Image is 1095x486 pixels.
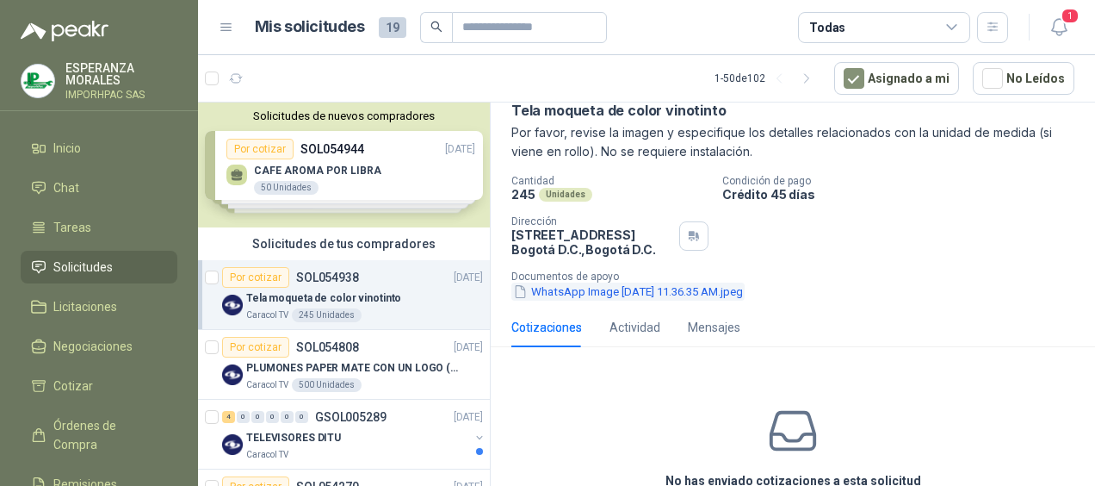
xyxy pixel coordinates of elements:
p: Caracol TV [246,308,288,322]
p: Crédito 45 días [722,187,1088,202]
a: Licitaciones [21,290,177,323]
span: Cotizar [53,377,93,396]
div: Mensajes [688,318,740,337]
span: Órdenes de Compra [53,416,161,454]
p: [DATE] [454,270,483,286]
p: Caracol TV [246,378,288,392]
img: Company Logo [22,65,54,97]
p: Condición de pago [722,175,1088,187]
p: [DATE] [454,409,483,426]
span: Licitaciones [53,297,117,316]
div: 0 [266,411,279,423]
button: Asignado a mi [834,62,959,95]
img: Company Logo [222,364,243,385]
span: 19 [379,17,406,38]
p: TELEVISORES DITU [246,430,341,446]
span: Solicitudes [53,258,113,277]
div: 1 - 50 de 102 [715,65,820,92]
p: [DATE] [454,340,483,356]
img: Logo peakr [21,21,108,41]
div: Por cotizar [222,267,289,288]
div: Actividad [609,318,660,337]
span: Tareas [53,218,91,237]
p: Tela moqueta de color vinotinto [246,290,401,307]
div: 0 [295,411,308,423]
span: Inicio [53,139,81,158]
p: IMPORHPAC SAS [65,90,177,100]
a: Solicitudes [21,251,177,283]
a: 4 0 0 0 0 0 GSOL005289[DATE] Company LogoTELEVISORES DITUCaracol TV [222,407,486,462]
div: 245 Unidades [292,308,362,322]
div: 0 [281,411,294,423]
div: 500 Unidades [292,378,362,392]
a: Negociaciones [21,330,177,363]
div: Por cotizar [222,337,289,358]
div: 4 [222,411,235,423]
a: Tareas [21,211,177,244]
img: Company Logo [222,295,243,315]
p: Cantidad [511,175,708,187]
div: Todas [809,18,845,37]
img: Company Logo [222,434,243,455]
div: Solicitudes de tus compradores [198,227,490,260]
div: Cotizaciones [511,318,582,337]
p: SOL054808 [296,341,359,353]
p: Dirección [511,215,672,227]
h1: Mis solicitudes [255,15,365,40]
div: Unidades [539,188,592,202]
button: 1 [1043,12,1074,43]
div: 0 [251,411,264,423]
p: Caracol TV [246,448,288,462]
a: Órdenes de Compra [21,409,177,461]
p: Por favor, revise la imagen y especifique los detalles relacionados con la unidad de medida (si v... [511,123,1074,161]
p: GSOL005289 [315,411,387,423]
span: search [430,21,442,33]
a: Inicio [21,132,177,165]
a: Chat [21,171,177,204]
p: PLUMONES PAPER MATE CON UN LOGO (SEGUN REF.ADJUNTA) [246,360,461,377]
span: 1 [1061,8,1080,24]
p: ESPERANZA MORALES [65,62,177,86]
p: [STREET_ADDRESS] Bogotá D.C. , Bogotá D.C. [511,227,672,257]
button: No Leídos [973,62,1074,95]
div: Solicitudes de nuevos compradoresPor cotizarSOL054944[DATE] CAFE AROMA POR LIBRA50 UnidadesPor co... [198,103,490,227]
button: WhatsApp Image [DATE] 11.36.35 AM.jpeg [511,283,745,301]
button: Solicitudes de nuevos compradores [205,109,483,122]
a: Cotizar [21,370,177,402]
p: 245 [511,187,535,202]
p: Documentos de apoyo [511,271,1088,283]
p: Tela moqueta de color vinotinto [511,102,726,120]
div: 0 [237,411,250,423]
a: Por cotizarSOL054938[DATE] Company LogoTela moqueta de color vinotintoCaracol TV245 Unidades [198,260,490,330]
span: Negociaciones [53,337,133,356]
a: Por cotizarSOL054808[DATE] Company LogoPLUMONES PAPER MATE CON UN LOGO (SEGUN REF.ADJUNTA)Caracol... [198,330,490,400]
p: SOL054938 [296,271,359,283]
span: Chat [53,178,79,197]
